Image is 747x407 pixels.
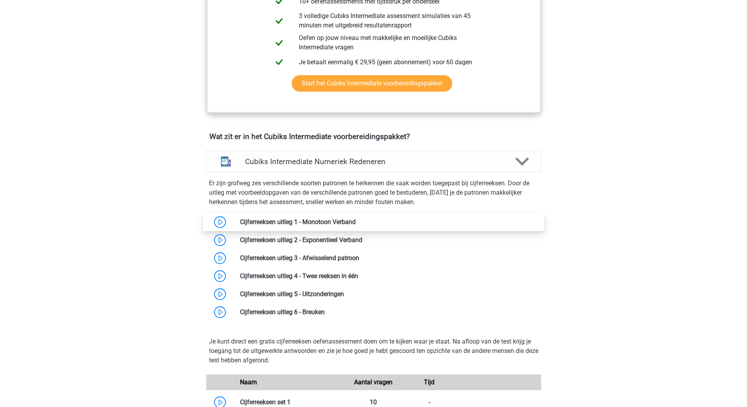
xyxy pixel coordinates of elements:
[234,308,541,317] div: Cijferreeksen uitleg 6 - Breuken
[209,337,538,365] p: Je kunt direct een gratis cijferreeksen oefenassessment doen om te kijken waar je staat. Na afloo...
[234,235,541,245] div: Cijferreeksen uitleg 2 - Exponentieel Verband
[245,157,502,166] h4: Cubiks Intermediate Numeriek Redeneren
[234,378,346,387] div: Naam
[203,150,545,172] a: cijferreeksen Cubiks Intermediate Numeriek Redeneren
[345,378,401,387] div: Aantal vragen
[234,253,541,263] div: Cijferreeksen uitleg 3 - Afwisselend patroon
[209,179,538,207] p: Er zijn grofweg zes verschillende soorten patronen te herkennen die vaak worden toegepast bij cij...
[209,132,538,141] h4: Wat zit er in het Cubiks Intermediate voorbereidingspakket?
[216,151,236,172] img: cijferreeksen
[234,217,541,227] div: Cijferreeksen uitleg 1 - Monotoon Verband
[292,75,452,92] a: Start het Cubiks Intermediate voorbereidingspakket
[402,378,457,387] div: Tijd
[234,271,541,281] div: Cijferreeksen uitleg 4 - Twee reeksen in één
[234,289,541,299] div: Cijferreeksen uitleg 5 - Uitzonderingen
[234,398,346,407] div: Cijferreeksen set 1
